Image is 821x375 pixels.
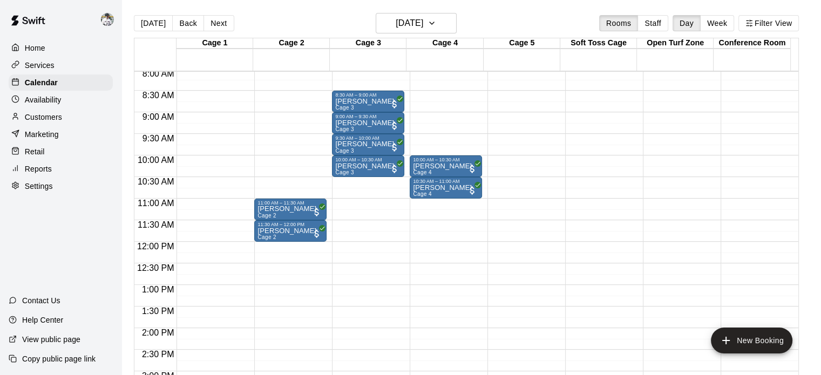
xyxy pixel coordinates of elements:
span: All customers have paid [311,228,322,239]
a: Home [9,40,113,56]
button: Week [700,15,734,31]
div: 11:00 AM – 11:30 AM [257,200,323,206]
button: add [711,328,792,353]
span: All customers have paid [389,163,400,174]
span: 12:00 PM [134,242,177,251]
span: 12:30 PM [134,263,177,272]
button: Rooms [599,15,638,31]
a: Settings [9,178,113,194]
div: 10:00 AM – 10:30 AM: Nolan Harrison [410,155,482,177]
span: Cage 3 [335,148,354,154]
span: Cage 3 [335,105,354,111]
p: Services [25,60,55,71]
p: View public page [22,334,80,345]
p: Contact Us [22,295,60,306]
span: 8:00 AM [140,69,177,78]
div: 10:00 AM – 10:30 AM [413,157,479,162]
span: Cage 4 [413,191,431,197]
div: Conference Room [714,38,790,49]
button: Filter View [738,15,799,31]
span: All customers have paid [389,99,400,110]
p: Copy public page link [22,353,96,364]
h6: [DATE] [396,16,423,31]
div: 11:00 AM – 11:30 AM: Tim Ranz [254,199,327,220]
span: 9:00 AM [140,112,177,121]
span: Cage 2 [257,234,276,240]
button: Staff [637,15,668,31]
a: Retail [9,144,113,160]
span: 11:30 AM [135,220,177,229]
a: Availability [9,92,113,108]
span: Cage 3 [335,169,354,175]
a: Calendar [9,74,113,91]
button: Back [172,15,204,31]
div: 9:30 AM – 10:00 AM: Melissa Ulrich [332,134,404,155]
div: 8:30 AM – 9:00 AM [335,92,401,98]
span: 10:00 AM [135,155,177,165]
span: 8:30 AM [140,91,177,100]
span: 10:30 AM [135,177,177,186]
span: 2:30 PM [139,350,177,359]
span: All customers have paid [389,142,400,153]
div: Cage 1 [177,38,253,49]
span: All customers have paid [467,163,478,174]
p: Retail [25,146,45,157]
div: Cage 4 [406,38,483,49]
span: 11:00 AM [135,199,177,208]
div: Cage 5 [484,38,560,49]
img: Justin Dunning [101,13,114,26]
p: Home [25,43,45,53]
div: Open Turf Zone [637,38,714,49]
p: Reports [25,163,52,174]
div: 9:00 AM – 9:30 AM [335,114,401,119]
a: Reports [9,161,113,177]
div: 11:30 AM – 12:00 PM [257,222,323,227]
button: [DATE] [376,13,457,33]
p: Help Center [22,315,63,325]
span: 1:00 PM [139,285,177,294]
p: Marketing [25,129,59,140]
div: 10:00 AM – 10:30 AM [335,157,401,162]
a: Customers [9,109,113,125]
span: Cage 3 [335,126,354,132]
span: 9:30 AM [140,134,177,143]
span: 2:00 PM [139,328,177,337]
p: Customers [25,112,62,122]
div: 11:30 AM – 12:00 PM: Tim Ranz [254,220,327,242]
div: Cage 3 [330,38,406,49]
span: All customers have paid [467,185,478,196]
button: Day [673,15,701,31]
span: 1:30 PM [139,306,177,316]
div: Soft Toss Cage [560,38,637,49]
button: [DATE] [134,15,173,31]
span: All customers have paid [311,207,322,217]
button: Next [203,15,234,31]
p: Availability [25,94,62,105]
span: Cage 2 [257,213,276,219]
div: 10:30 AM – 11:00 AM: Nolan Harrison [410,177,482,199]
p: Calendar [25,77,58,88]
div: Cage 2 [253,38,330,49]
div: 9:00 AM – 9:30 AM: Melissa Ulrich [332,112,404,134]
div: 9:30 AM – 10:00 AM [335,135,401,141]
span: All customers have paid [389,120,400,131]
div: 10:30 AM – 11:00 AM [413,179,479,184]
a: Services [9,57,113,73]
p: Settings [25,181,53,192]
div: 10:00 AM – 10:30 AM: Melissa Ulrich [332,155,404,177]
div: Justin Dunning [99,9,121,30]
div: 8:30 AM – 9:00 AM: Melissa Ulrich [332,91,404,112]
a: Marketing [9,126,113,142]
span: Cage 4 [413,169,431,175]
